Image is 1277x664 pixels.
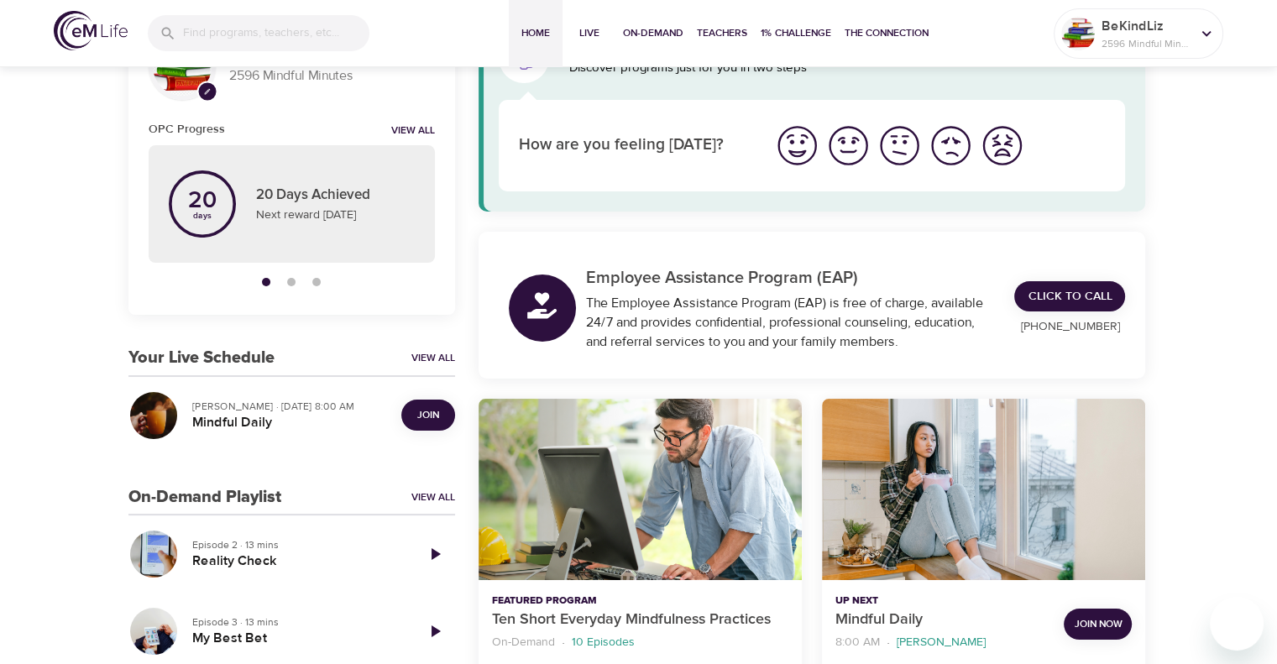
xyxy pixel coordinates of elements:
span: Live [569,24,610,42]
span: Join [417,406,439,424]
div: The Employee Assistance Program (EAP) is free of charge, available 24/7 and provides confidential... [586,294,995,352]
li: · [887,631,890,654]
li: · [562,631,565,654]
a: View All [411,490,455,505]
span: Join Now [1074,615,1122,633]
h5: Reality Check [192,552,401,570]
p: How are you feeling [DATE]? [519,133,751,158]
button: Mindful Daily [822,399,1145,581]
p: 2596 Mindful Minutes [229,66,435,86]
p: 10 Episodes [572,634,635,651]
h6: OPC Progress [149,120,225,139]
p: Next reward [DATE] [256,207,415,224]
span: Home [516,24,556,42]
a: Play Episode [415,611,455,651]
p: 2596 Mindful Minutes [1102,36,1191,51]
button: Join Now [1064,609,1132,640]
button: I'm feeling ok [874,120,925,171]
p: Episode 2 · 13 mins [192,537,401,552]
button: I'm feeling good [823,120,874,171]
p: [PHONE_NUMBER] [1014,318,1125,336]
a: Click to Call [1014,281,1125,312]
span: The Connection [845,24,929,42]
p: Ten Short Everyday Mindfulness Practices [492,609,788,631]
span: Click to Call [1028,286,1112,307]
p: Featured Program [492,593,788,609]
button: Reality Check [128,529,179,579]
img: ok [877,123,923,169]
p: [PERSON_NAME] · [DATE] 8:00 AM [192,399,388,414]
nav: breadcrumb [492,631,788,654]
p: On-Demand [492,634,555,651]
input: Find programs, teachers, etc... [183,15,369,51]
img: great [774,123,820,169]
a: View All [411,351,455,365]
a: Play Episode [415,534,455,574]
button: Join [401,400,455,431]
p: 8:00 AM [835,634,880,651]
p: days [188,212,217,219]
button: I'm feeling great [772,120,823,171]
span: 1% Challenge [761,24,831,42]
img: good [825,123,871,169]
p: [PERSON_NAME] [897,634,986,651]
p: Up Next [835,593,1050,609]
button: My Best Bet [128,606,179,656]
p: 20 [188,189,217,212]
p: 20 Days Achieved [256,185,415,207]
img: bad [928,123,974,169]
button: Ten Short Everyday Mindfulness Practices [479,399,802,581]
p: Episode 3 · 13 mins [192,614,401,630]
h5: Mindful Daily [192,414,388,431]
img: logo [54,11,128,50]
span: On-Demand [623,24,683,42]
span: Teachers [697,24,747,42]
h3: Your Live Schedule [128,348,275,368]
iframe: Button to launch messaging window [1210,597,1264,651]
img: Remy Sharp [1061,17,1095,50]
p: BeKindLiz [1102,16,1191,36]
img: worst [979,123,1025,169]
a: View all notifications [391,124,435,139]
button: I'm feeling worst [976,120,1028,171]
nav: breadcrumb [835,631,1050,654]
p: Mindful Daily [835,609,1050,631]
p: Employee Assistance Program (EAP) [586,265,995,290]
h5: My Best Bet [192,630,401,647]
button: I'm feeling bad [925,120,976,171]
p: Discover programs just for you in two steps [569,59,1126,78]
h3: On-Demand Playlist [128,488,281,507]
